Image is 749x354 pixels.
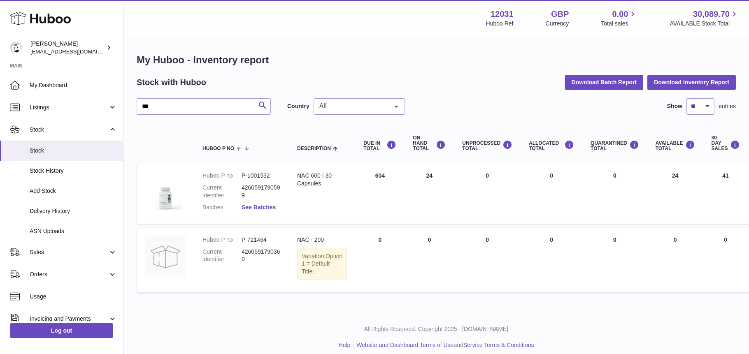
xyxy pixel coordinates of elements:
td: 24 [647,164,703,224]
button: Download Inventory Report [647,75,736,90]
span: Stock History [30,167,117,175]
div: UNPROCESSED Total [462,140,512,151]
span: Invoicing and Payments [30,315,108,323]
td: 0 [703,228,748,293]
td: 24 [405,164,454,224]
dd: 4260591790360 [242,248,281,264]
span: Huboo P no [202,146,234,151]
span: ASN Uploads [30,227,117,235]
td: 0 [521,228,582,293]
span: My Dashboard [30,81,117,89]
td: 0 [647,228,703,293]
img: admin@makewellforyou.com [10,42,22,54]
span: All [317,102,388,110]
td: 0 [355,228,405,293]
dd: P-1001532 [242,172,281,180]
div: NAC 600 I 30 Capsules [297,172,347,187]
td: 41 [703,164,748,224]
a: 30,089.70 AVAILABLE Stock Total [670,9,739,28]
span: Listings [30,104,108,111]
span: Stock [30,126,108,134]
span: Add Stock [30,187,117,195]
dt: Current identifier [202,184,242,199]
a: Service Terms & Conditions [463,342,534,348]
td: 604 [355,164,405,224]
span: 0 [613,172,616,179]
span: 30,089.70 [693,9,730,20]
div: DUE IN TOTAL [363,140,396,151]
a: 0.00 Total sales [601,9,637,28]
div: Currency [546,20,569,28]
td: 0 [521,164,582,224]
img: product image [145,236,186,277]
div: AVAILABLE Total [656,140,695,151]
p: All Rights Reserved. Copyright 2025 - [DOMAIN_NAME] [130,325,742,333]
span: entries [719,102,736,110]
dt: Huboo P no [202,172,242,180]
span: Orders [30,271,108,278]
span: Sales [30,248,108,256]
dt: Huboo P no [202,236,242,244]
a: See Batches [242,204,276,211]
div: NAC+ 200 [297,236,347,244]
span: Stock [30,147,117,155]
span: Usage [30,293,117,301]
div: ON HAND Total [413,135,446,152]
img: product image [145,172,186,213]
span: Total sales [601,20,637,28]
label: Show [667,102,682,110]
div: [PERSON_NAME] [30,40,105,56]
div: Variation: [297,248,347,280]
span: Option 1 = Default Title; [302,253,342,275]
button: Download Batch Report [565,75,644,90]
strong: 12031 [491,9,514,20]
dd: 4260591790599 [242,184,281,199]
div: Huboo Ref [486,20,514,28]
span: AVAILABLE Stock Total [670,20,739,28]
dt: Batches [202,204,242,211]
dt: Current identifier [202,248,242,264]
strong: GBP [551,9,569,20]
a: Website and Dashboard Terms of Use [356,342,454,348]
span: 0 [613,236,616,243]
td: 0 [454,164,521,224]
h2: Stock with Huboo [137,77,206,88]
dd: P-721464 [242,236,281,244]
span: Description [297,146,331,151]
li: and [354,341,534,349]
td: 0 [454,228,521,293]
label: Country [287,102,309,110]
span: Delivery History [30,207,117,215]
a: Log out [10,323,113,338]
h1: My Huboo - Inventory report [137,53,736,67]
a: Help [339,342,351,348]
span: 0.00 [612,9,628,20]
div: 30 DAY SALES [712,135,740,152]
div: ALLOCATED Total [529,140,574,151]
td: 0 [405,228,454,293]
div: QUARANTINED Total [591,140,639,151]
span: [EMAIL_ADDRESS][DOMAIN_NAME] [30,48,121,55]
